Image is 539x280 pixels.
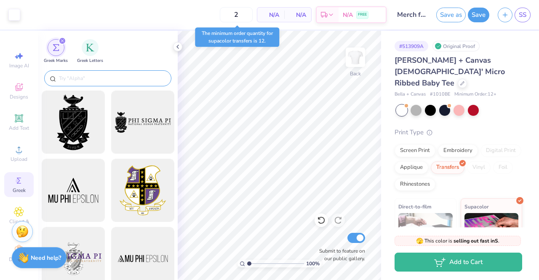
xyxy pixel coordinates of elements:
span: Supacolor [464,202,489,211]
span: Minimum Order: 12 + [454,91,496,98]
span: FREE [358,12,367,18]
button: Save [468,8,489,22]
span: Clipart & logos [4,218,34,232]
span: Greek Letters [77,58,103,64]
div: Foil [493,161,513,174]
div: Print Type [395,128,522,137]
span: Decorate [9,256,29,263]
span: # 1010BE [430,91,450,98]
div: Digital Print [480,144,521,157]
button: filter button [77,39,103,64]
div: The minimum order quantity for supacolor transfers is 12. [195,27,279,47]
input: Untitled Design [391,6,432,23]
span: Direct-to-film [398,202,432,211]
input: Try "Alpha" [58,74,166,83]
button: Save as [436,8,466,22]
div: Original Proof [432,41,480,51]
img: Supacolor [464,213,519,255]
span: 100 % [306,260,320,267]
div: Transfers [431,161,464,174]
div: Embroidery [438,144,478,157]
span: This color is . [416,237,499,245]
button: filter button [44,39,68,64]
div: # 513909A [395,41,428,51]
span: Greek Marks [44,58,68,64]
span: [PERSON_NAME] + Canvas [DEMOGRAPHIC_DATA]' Micro Ribbed Baby Tee [395,55,505,88]
span: Image AI [9,62,29,69]
span: Greek [13,187,26,194]
div: filter for Greek Letters [77,39,103,64]
span: N/A [289,11,306,19]
span: Add Text [9,125,29,131]
input: – – [220,7,253,22]
img: Direct-to-film [398,213,453,255]
span: Designs [10,93,28,100]
button: Add to Cart [395,253,522,272]
span: SS [519,10,526,20]
a: SS [515,8,531,22]
div: Rhinestones [395,178,435,191]
span: 🫣 [416,237,423,245]
span: N/A [343,11,353,19]
strong: selling out fast in S [454,237,498,244]
img: Greek Marks Image [53,44,59,51]
div: filter for Greek Marks [44,39,68,64]
span: Bella + Canvas [395,91,426,98]
img: Greek Letters Image [86,43,94,52]
span: Upload [11,156,27,163]
strong: Need help? [31,254,61,262]
div: Vinyl [467,161,491,174]
div: Applique [395,161,428,174]
label: Submit to feature on our public gallery. [315,247,365,262]
img: Back [347,49,364,66]
div: Back [350,70,361,77]
span: N/A [262,11,279,19]
div: Screen Print [395,144,435,157]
